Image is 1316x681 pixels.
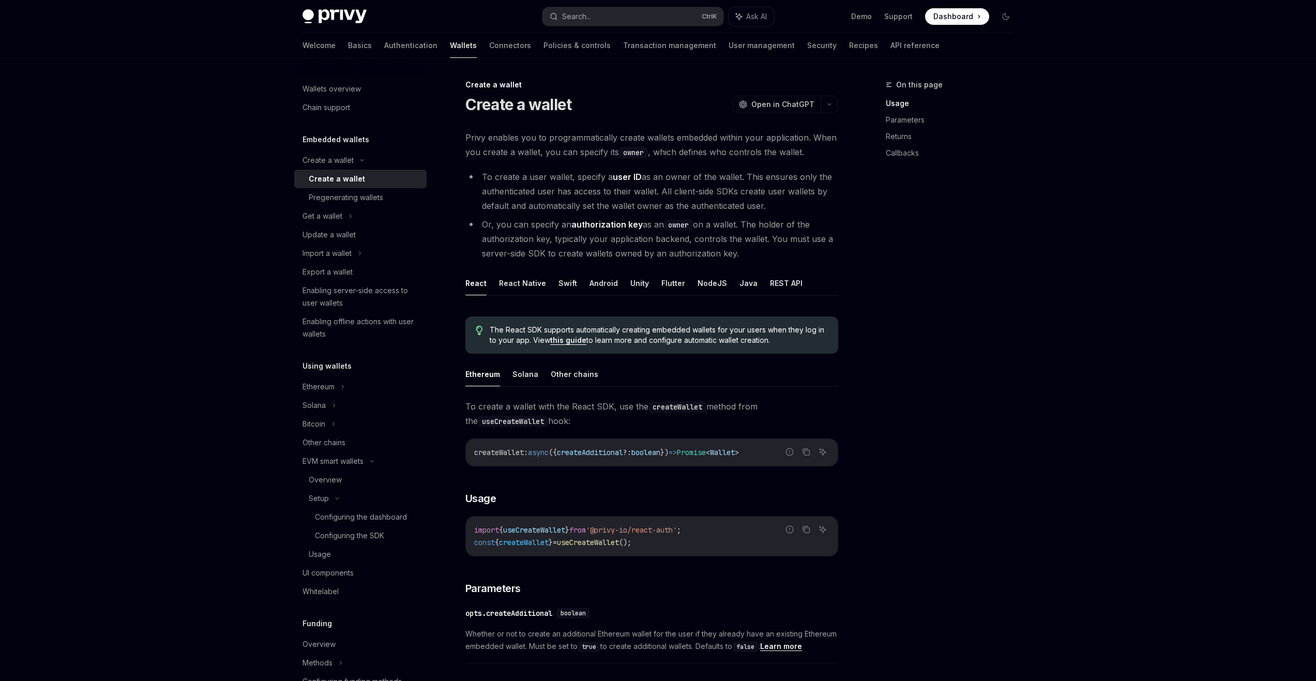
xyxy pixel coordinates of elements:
[565,525,569,535] span: }
[933,11,973,22] span: Dashboard
[997,8,1014,25] button: Toggle dark mode
[760,642,802,651] a: Learn more
[302,455,364,467] div: EVM smart wallets
[557,448,623,457] span: createAdditional
[558,271,577,295] button: Swift
[294,433,427,452] a: Other chains
[294,545,427,564] a: Usage
[302,83,361,95] div: Wallets overview
[309,548,331,561] div: Usage
[751,99,814,110] span: Open in ChatGPT
[669,448,677,457] span: =>
[294,170,427,188] a: Create a wallet
[302,133,369,146] h5: Embedded wallets
[925,8,989,25] a: Dashboard
[294,526,427,545] a: Configuring the SDK
[561,609,586,617] span: boolean
[465,130,838,159] span: Privy enables you to programmatically create wallets embedded within your application. When you c...
[664,219,693,231] code: owner
[499,525,503,535] span: {
[302,315,420,340] div: Enabling offline actions with user wallets
[702,12,717,21] span: Ctrl K
[294,471,427,489] a: Overview
[890,33,940,58] a: API reference
[489,33,531,58] a: Connectors
[706,448,710,457] span: <
[619,538,631,547] span: ();
[302,210,342,222] div: Get a wallet
[474,538,495,547] span: const
[302,617,332,630] h5: Funding
[851,11,872,22] a: Demo
[465,95,572,114] h1: Create a wallet
[549,538,553,547] span: }
[886,95,1022,112] a: Usage
[302,266,353,278] div: Export a wallet
[816,523,829,536] button: Ask AI
[698,271,727,295] button: NodeJS
[549,448,557,457] span: ({
[474,525,499,535] span: import
[557,538,619,547] span: useCreateWallet
[710,448,735,457] span: Wallet
[294,225,427,244] a: Update a wallet
[586,525,677,535] span: '@privy-io/react-auth'
[571,219,643,230] strong: authorization key
[543,33,611,58] a: Policies & controls
[465,491,496,506] span: Usage
[799,523,813,536] button: Copy the contents from the code block
[499,271,546,295] button: React Native
[677,448,706,457] span: Promise
[302,585,339,598] div: Whitelabel
[648,401,706,413] code: createWallet
[465,217,838,261] li: Or, you can specify an as an on a wallet. The holder of the authorization key, typically your app...
[661,271,685,295] button: Flutter
[896,79,943,91] span: On this page
[630,271,649,295] button: Unity
[348,33,372,58] a: Basics
[294,188,427,207] a: Pregenerating wallets
[735,448,739,457] span: >
[294,80,427,98] a: Wallets overview
[623,33,716,58] a: Transaction management
[302,247,352,260] div: Import a wallet
[783,523,796,536] button: Report incorrect code
[478,416,548,427] code: useCreateWallet
[294,582,427,601] a: Whitelabel
[302,154,354,167] div: Create a wallet
[465,581,521,596] span: Parameters
[302,418,325,430] div: Bitcoin
[294,564,427,582] a: UI components
[294,508,427,526] a: Configuring the dashboard
[623,448,631,457] span: ?:
[550,336,586,345] a: this guide
[294,263,427,281] a: Export a wallet
[677,525,681,535] span: ;
[499,538,549,547] span: createWallet
[732,96,821,113] button: Open in ChatGPT
[495,538,499,547] span: {
[465,271,487,295] button: React
[309,173,365,185] div: Create a wallet
[302,9,367,24] img: dark logo
[739,271,758,295] button: Java
[807,33,837,58] a: Security
[849,33,878,58] a: Recipes
[465,80,838,90] div: Create a wallet
[884,11,913,22] a: Support
[886,112,1022,128] a: Parameters
[302,436,345,449] div: Other chains
[302,101,350,114] div: Chain support
[465,170,838,213] li: To create a user wallet, specify a as an owner of the wallet. This ensures only the authenticated...
[528,448,549,457] span: async
[465,399,838,428] span: To create a wallet with the React SDK, use the method from the hook:
[783,445,796,459] button: Report incorrect code
[799,445,813,459] button: Copy the contents from the code block
[315,529,384,542] div: Configuring the SDK
[309,492,329,505] div: Setup
[302,229,356,241] div: Update a wallet
[490,325,827,345] span: The React SDK supports automatically creating embedded wallets for your users when they log in to...
[770,271,803,295] button: REST API
[302,638,336,650] div: Overview
[542,7,723,26] button: Search...CtrlK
